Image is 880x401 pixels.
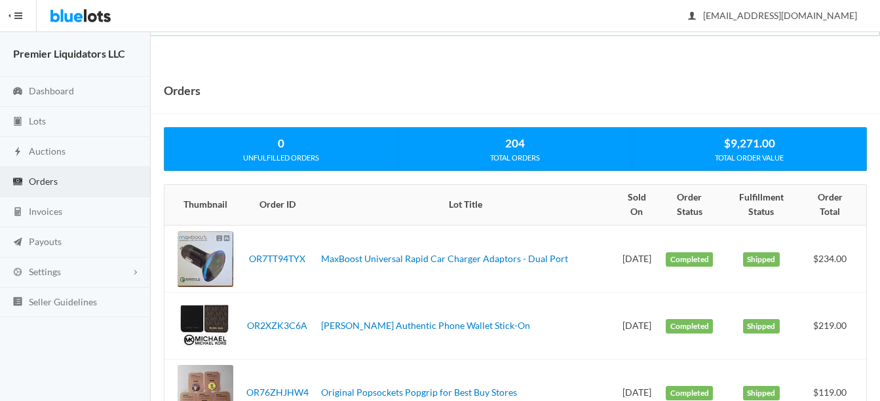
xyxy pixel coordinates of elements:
[615,225,659,293] td: [DATE]
[685,10,698,23] ion-icon: person
[724,136,775,150] strong: $9,271.00
[29,145,66,157] span: Auctions
[505,136,525,150] strong: 204
[246,387,309,398] a: OR76ZHJHW4
[321,253,568,264] a: MaxBoost Universal Rapid Car Charger Adaptors - Dual Port
[316,185,615,225] th: Lot Title
[658,185,720,225] th: Order Status
[164,185,239,225] th: Thumbnail
[29,296,97,307] span: Seller Guidelines
[11,206,24,219] ion-icon: calculator
[666,252,713,267] label: Completed
[13,47,125,60] strong: Premier Liquidators LLC
[743,386,780,400] label: Shipped
[29,236,62,247] span: Payouts
[321,387,517,398] a: Original Popsockets Popgrip for Best Buy Stores
[398,152,632,164] div: TOTAL ORDERS
[249,253,305,264] a: OR7TT94TYX
[615,293,659,360] td: [DATE]
[801,293,866,360] td: $219.00
[743,319,780,334] label: Shipped
[164,152,398,164] div: UNFULFILLED ORDERS
[666,386,713,400] label: Completed
[615,185,659,225] th: Sold On
[11,237,24,249] ion-icon: paper plane
[29,115,46,126] span: Lots
[666,319,713,334] label: Completed
[11,176,24,189] ion-icon: cash
[801,225,866,293] td: $234.00
[11,296,24,309] ion-icon: list box
[721,185,801,225] th: Fulfillment Status
[29,85,74,96] span: Dashboard
[801,185,866,225] th: Order Total
[247,320,307,331] a: OR2XZK3C6A
[11,146,24,159] ion-icon: flash
[632,152,866,164] div: TOTAL ORDER VALUE
[29,266,61,277] span: Settings
[689,10,857,21] span: [EMAIL_ADDRESS][DOMAIN_NAME]
[29,176,58,187] span: Orders
[278,136,284,150] strong: 0
[164,81,201,100] h1: Orders
[11,86,24,98] ion-icon: speedometer
[239,185,316,225] th: Order ID
[11,116,24,128] ion-icon: clipboard
[743,252,780,267] label: Shipped
[29,206,62,217] span: Invoices
[11,267,24,279] ion-icon: cog
[321,320,530,331] a: [PERSON_NAME] Authentic Phone Wallet Stick-On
